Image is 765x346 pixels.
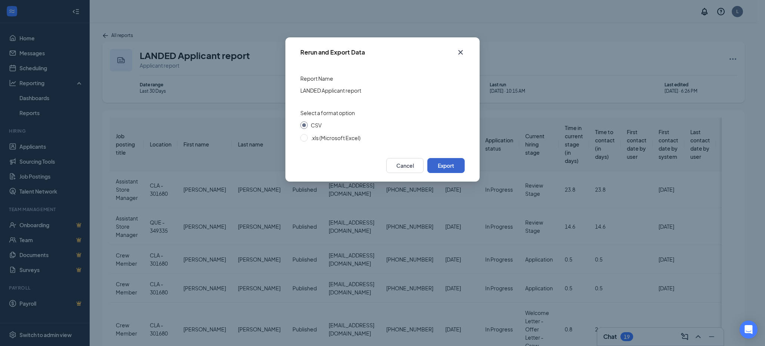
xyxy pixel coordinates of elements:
[300,75,333,82] span: Report Name
[311,122,322,129] span: CSV
[300,87,361,94] span: LANDED Applicant report
[300,109,355,117] span: Select a format option
[740,321,758,339] div: Open Intercom Messenger
[311,135,360,141] span: .xls (Microsoft Excel)
[386,158,424,173] button: Cancel
[300,48,365,56] div: Rerun and Export Data
[450,37,471,67] button: Close
[427,158,465,173] button: Export
[456,48,465,57] svg: Cross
